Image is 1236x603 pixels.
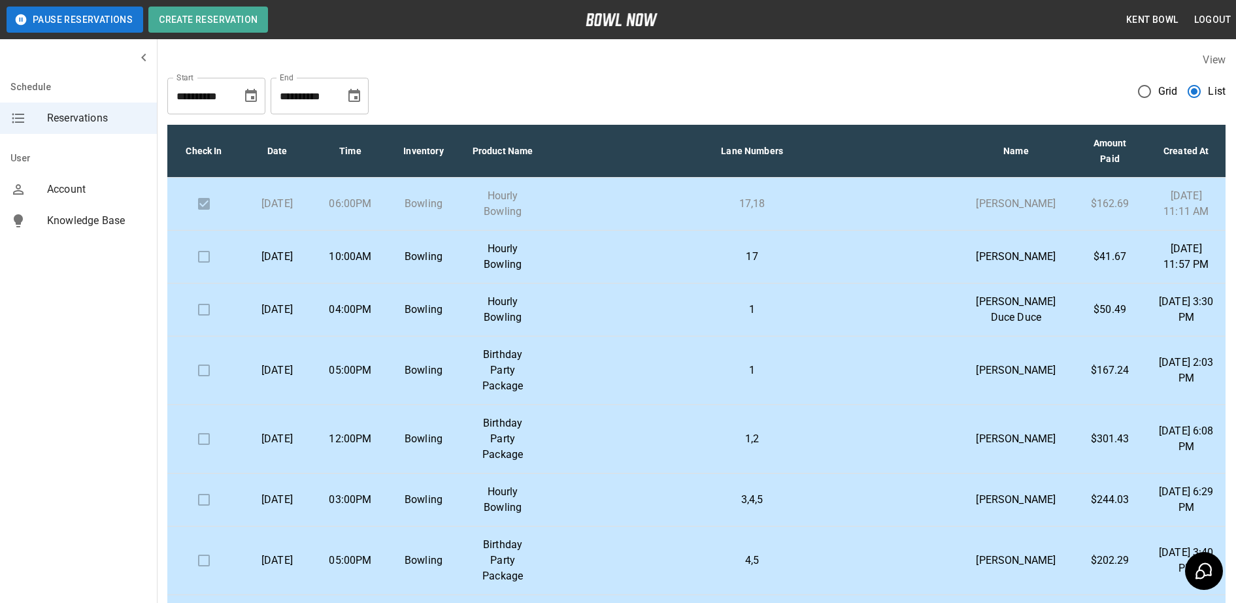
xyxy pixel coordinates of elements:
p: 1,2 [556,431,948,447]
span: Grid [1158,84,1178,99]
button: Choose date, selected date is Nov 9, 2025 [341,83,367,109]
p: 04:00PM [324,302,376,318]
th: Lane Numbers [545,125,959,178]
p: 1 [556,363,948,378]
button: Kent Bowl [1121,8,1184,32]
button: Pause Reservations [7,7,143,33]
button: Create Reservation [148,7,268,33]
p: [PERSON_NAME] [969,431,1063,447]
p: [DATE] [251,431,303,447]
p: Hourly Bowling [471,241,535,272]
p: Birthday Party Package [471,347,535,394]
p: Bowling [397,196,450,212]
p: 05:00PM [324,363,376,378]
p: $301.43 [1084,431,1137,447]
button: Logout [1189,8,1236,32]
p: Birthday Party Package [471,537,535,584]
p: Bowling [397,249,450,265]
p: [DATE] 11:11 AM [1157,188,1215,220]
p: Birthday Party Package [471,416,535,463]
p: Bowling [397,492,450,508]
p: 03:00PM [324,492,376,508]
p: [DATE] [251,363,303,378]
p: $244.03 [1084,492,1137,508]
p: [DATE] 3:30 PM [1157,294,1215,325]
th: Name [959,125,1073,178]
p: [DATE] 11:57 PM [1157,241,1215,272]
th: Created At [1146,125,1226,178]
th: Date [241,125,314,178]
p: Hourly Bowling [471,484,535,515]
p: [PERSON_NAME] [969,249,1063,265]
p: 10:00AM [324,249,376,265]
p: 3,4,5 [556,492,948,508]
p: 4,5 [556,553,948,568]
p: 17,18 [556,196,948,212]
p: [PERSON_NAME] [969,363,1063,378]
p: [DATE] [251,196,303,212]
p: 05:00PM [324,553,376,568]
p: $202.29 [1084,553,1137,568]
p: $167.24 [1084,363,1137,378]
p: [PERSON_NAME] [969,553,1063,568]
p: Bowling [397,431,450,447]
button: Choose date, selected date is Oct 9, 2025 [238,83,264,109]
p: Bowling [397,363,450,378]
p: Hourly Bowling [471,188,535,220]
p: [DATE] [251,553,303,568]
span: Knowledge Base [47,213,146,229]
p: 06:00PM [324,196,376,212]
p: 1 [556,302,948,318]
p: $162.69 [1084,196,1137,212]
p: $41.67 [1084,249,1137,265]
p: [PERSON_NAME] [969,492,1063,508]
p: Hourly Bowling [471,294,535,325]
p: [DATE] [251,249,303,265]
span: Reservations [47,110,146,126]
p: 17 [556,249,948,265]
th: Inventory [387,125,460,178]
span: Account [47,182,146,197]
p: [DATE] [251,302,303,318]
p: [DATE] 3:40 PM [1157,545,1215,576]
p: Bowling [397,553,450,568]
p: 12:00PM [324,431,376,447]
th: Amount Paid [1073,125,1147,178]
th: Time [314,125,387,178]
p: [PERSON_NAME] [969,196,1063,212]
p: [DATE] [251,492,303,508]
th: Check In [167,125,241,178]
p: Bowling [397,302,450,318]
p: [DATE] 6:08 PM [1157,423,1215,455]
p: [DATE] 6:29 PM [1157,484,1215,515]
p: [PERSON_NAME] Duce Duce [969,294,1063,325]
label: View [1203,54,1226,66]
img: logo [586,13,658,26]
th: Product Name [460,125,545,178]
span: List [1208,84,1226,99]
p: $50.49 [1084,302,1137,318]
p: [DATE] 2:03 PM [1157,355,1215,386]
